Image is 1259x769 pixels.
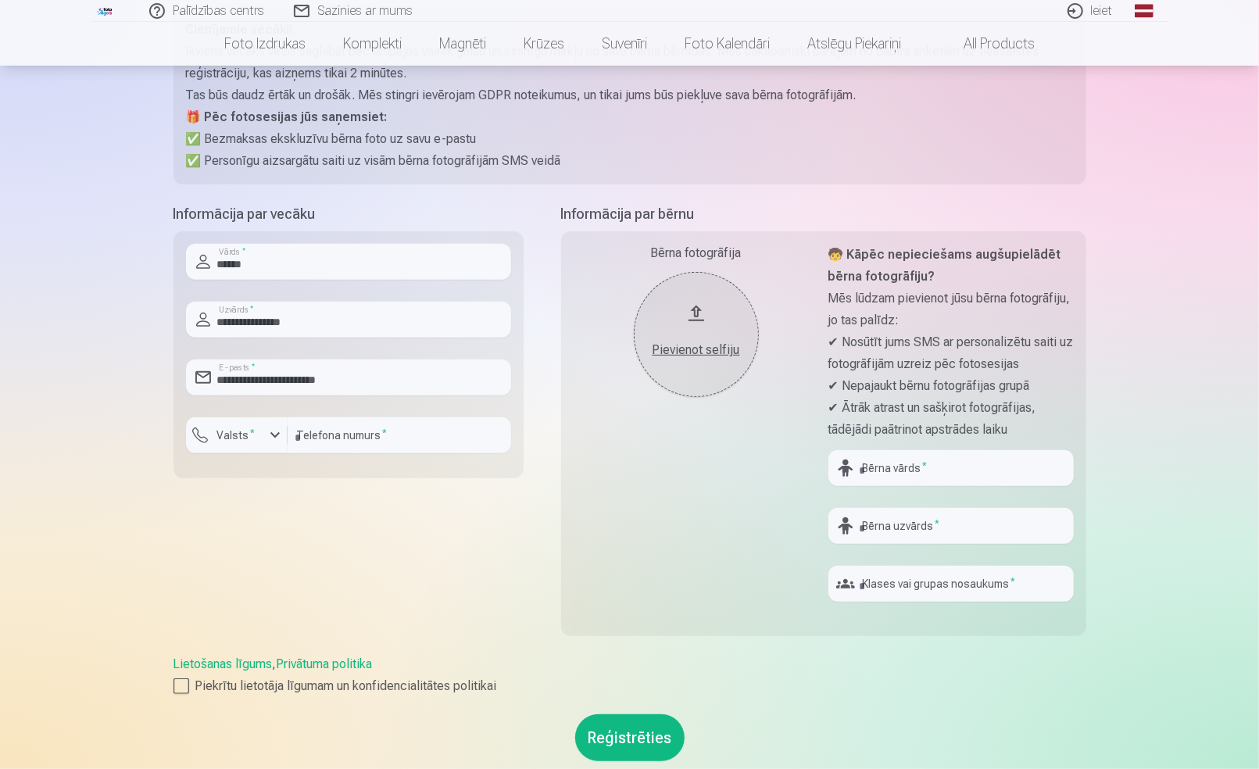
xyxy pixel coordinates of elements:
[575,714,685,761] button: Reģistrēties
[97,6,114,16] img: /fa1
[186,128,1074,150] p: ✅ Bezmaksas ekskluzīvu bērna foto uz savu e-pastu
[574,244,819,263] div: Bērna fotogrāfija
[828,247,1061,284] strong: 🧒 Kāpēc nepieciešams augšupielādēt bērna fotogrāfiju?
[173,656,273,671] a: Lietošanas līgums
[561,203,1086,225] h5: Informācija par bērnu
[828,397,1074,441] p: ✔ Ātrāk atrast un sašķirot fotogrāfijas, tādējādi paātrinot apstrādes laiku
[324,22,420,66] a: Komplekti
[920,22,1053,66] a: All products
[186,84,1074,106] p: Tas būs daudz ērtāk un drošāk. Mēs stingri ievērojam GDPR noteikumus, un tikai jums būs piekļuve ...
[186,109,388,124] strong: 🎁 Pēc fotosesijas jūs saņemsiet:
[173,677,1086,696] label: Piekrītu lietotāja līgumam un konfidencialitātes politikai
[649,341,743,359] div: Pievienot selfiju
[828,331,1074,375] p: ✔ Nosūtīt jums SMS ar personalizētu saiti uz fotogrāfijām uzreiz pēc fotosesijas
[583,22,666,66] a: Suvenīri
[173,203,524,225] h5: Informācija par vecāku
[666,22,789,66] a: Foto kalendāri
[173,655,1086,696] div: ,
[789,22,920,66] a: Atslēgu piekariņi
[206,22,324,66] a: Foto izdrukas
[420,22,505,66] a: Magnēti
[277,656,373,671] a: Privātuma politika
[186,150,1074,172] p: ✅ Personīgu aizsargātu saiti uz visām bērna fotogrāfijām SMS veidā
[211,427,262,443] label: Valsts
[828,375,1074,397] p: ✔ Nepajaukt bērnu fotogrāfijas grupā
[505,22,583,66] a: Krūzes
[634,272,759,397] button: Pievienot selfiju
[828,288,1074,331] p: Mēs lūdzam pievienot jūsu bērna fotogrāfiju, jo tas palīdz:
[186,417,288,453] button: Valsts*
